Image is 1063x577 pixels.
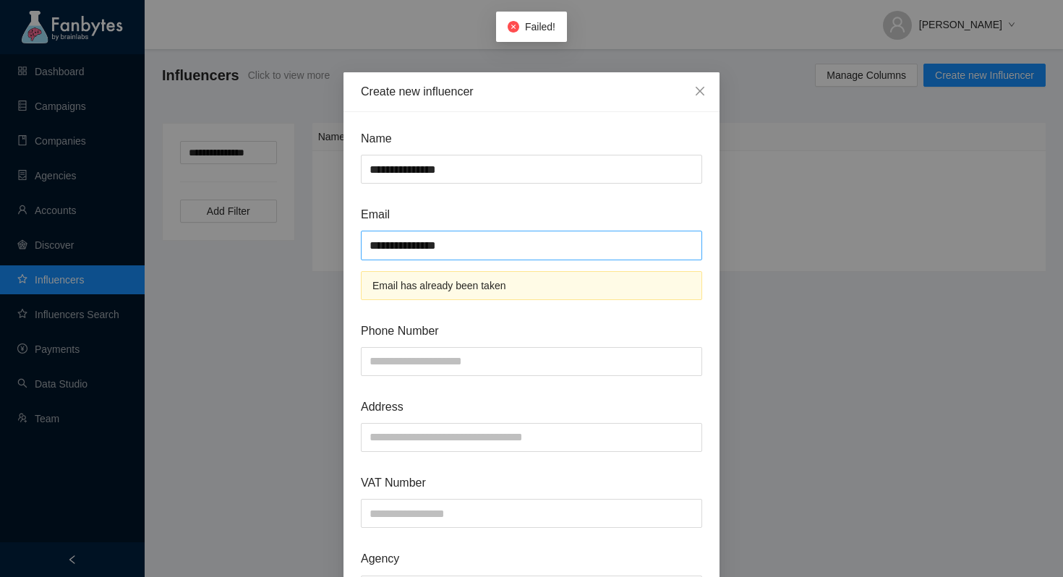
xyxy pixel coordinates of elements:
[361,550,702,568] span: Agency
[361,474,702,492] span: VAT Number
[508,21,519,33] span: close-circle
[361,205,702,223] span: Email
[361,84,702,100] div: Create new influencer
[361,398,702,416] span: Address
[694,85,706,97] span: close
[372,278,691,294] div: Email has already been taken
[361,322,702,340] span: Phone Number
[680,72,720,111] button: Close
[525,21,555,33] span: Failed!
[361,129,702,148] span: Name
